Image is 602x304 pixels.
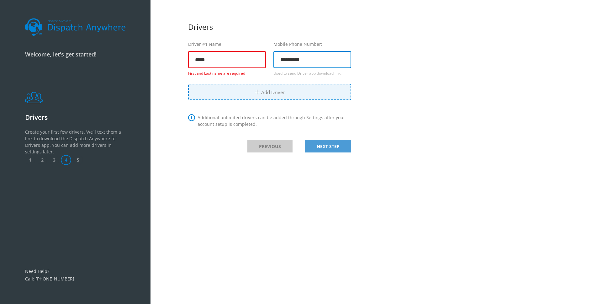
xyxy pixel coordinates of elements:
[49,155,59,165] span: 3
[25,18,125,36] img: dalogo.svg
[25,92,43,103] img: drivers.png
[273,41,351,47] label: Mobile Phone Number:
[305,140,351,152] a: NEXT STEP
[188,114,351,127] div: Additional unlimited drivers can be added through Settings after your account setup is completed.
[247,140,293,152] a: PREVIOUS
[25,50,125,59] p: Welcome, let's get started!
[188,41,266,47] label: Driver #1 Name:
[25,155,35,165] span: 1
[25,129,125,155] p: Create your first few drivers. We’ll text them a link to download the Dispatch Anywhere for Drive...
[37,155,47,165] span: 2
[188,21,351,33] div: Drivers
[273,71,341,76] span: Used to send Driver app download link.
[73,155,83,165] span: 5
[188,71,245,76] span: First and Last name are required
[25,268,49,274] a: Need Help?
[25,113,125,123] p: Drivers
[61,155,71,165] span: 4
[25,276,74,282] a: Call: [PHONE_NUMBER]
